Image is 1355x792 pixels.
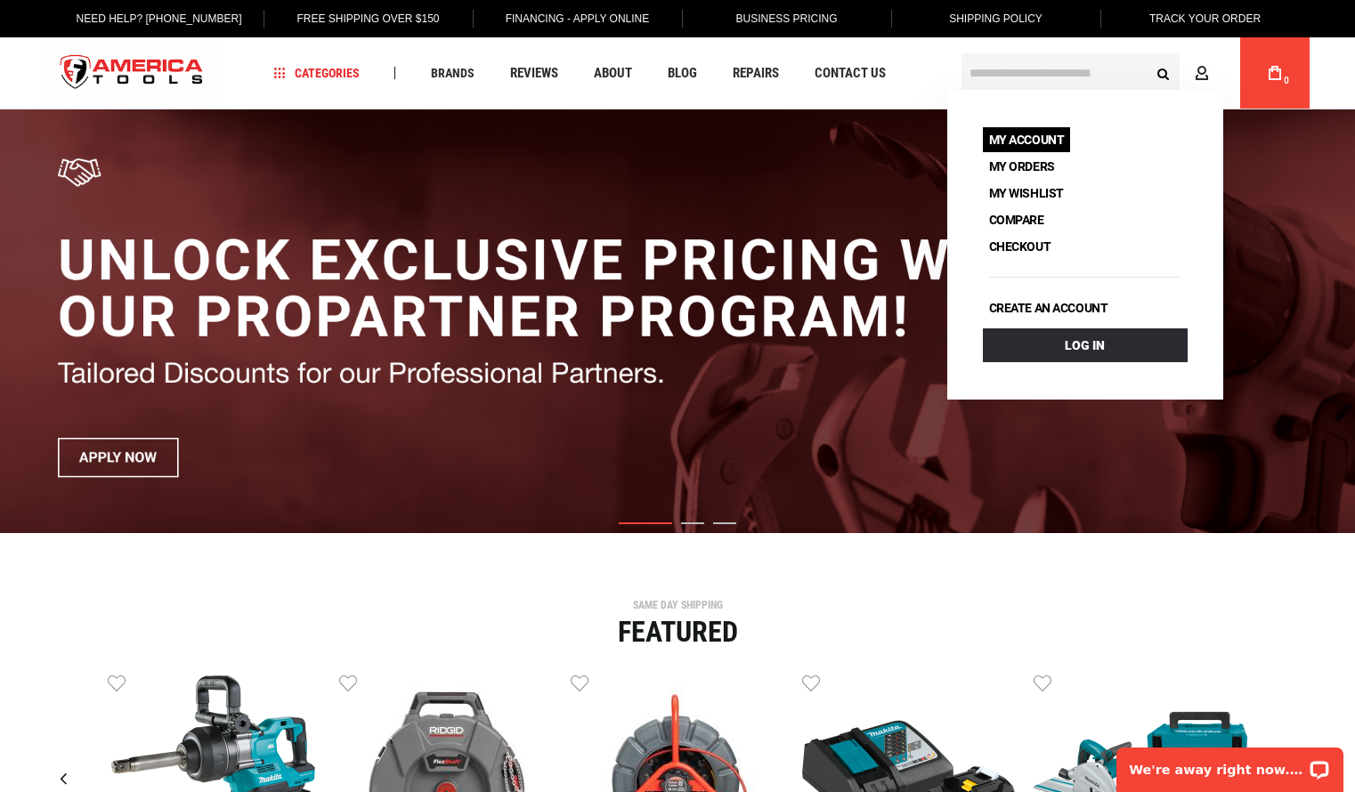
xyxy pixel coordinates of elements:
[983,127,1071,152] a: My Account
[983,181,1070,206] a: My Wishlist
[983,154,1061,179] a: My Orders
[1105,736,1355,792] iframe: LiveChat chat widget
[594,67,632,80] span: About
[510,67,558,80] span: Reviews
[266,61,368,85] a: Categories
[949,12,1043,25] span: Shipping Policy
[45,40,218,107] img: America Tools
[45,40,218,107] a: store logo
[983,234,1058,259] a: Checkout
[41,618,1314,646] div: Featured
[586,61,640,85] a: About
[807,61,894,85] a: Contact Us
[41,600,1314,610] div: SAME DAY SHIPPING
[1146,56,1180,90] button: Search
[983,328,1188,362] a: Log In
[431,67,475,79] span: Brands
[1258,37,1292,109] a: 0
[668,67,697,80] span: Blog
[660,61,705,85] a: Blog
[733,67,779,80] span: Repairs
[725,61,787,85] a: Repairs
[983,207,1051,232] a: Compare
[983,295,1115,320] a: Create an account
[1284,76,1289,85] span: 0
[274,67,360,79] span: Categories
[502,61,566,85] a: Reviews
[423,61,483,85] a: Brands
[815,67,886,80] span: Contact Us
